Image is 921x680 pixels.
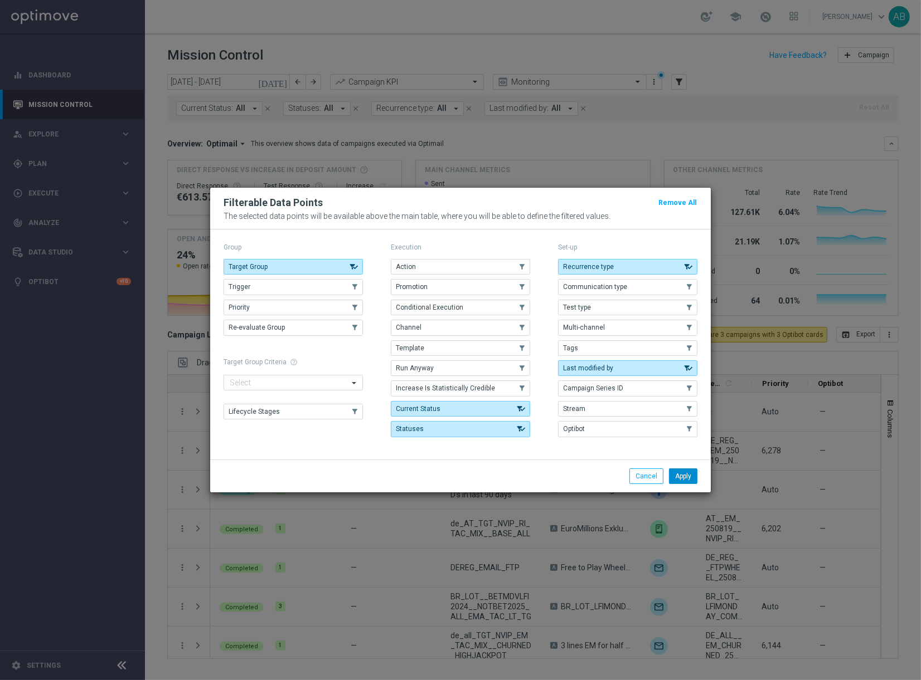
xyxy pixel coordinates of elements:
[229,408,280,415] span: Lifecycle Stages
[669,468,697,484] button: Apply
[391,401,530,417] button: Current Status
[396,384,495,392] span: Increase Is Statistically Credible
[391,320,530,335] button: Channel
[391,360,530,376] button: Run Anyway
[224,358,363,366] h1: Target Group Criteria
[563,405,585,413] span: Stream
[224,196,323,209] h2: Filterable Data Points
[558,279,697,295] button: Communication type
[563,324,605,331] span: Multi-channel
[396,263,416,271] span: Action
[563,283,627,291] span: Communication type
[391,421,530,437] button: Statuses
[558,300,697,315] button: Test type
[391,243,530,252] p: Execution
[558,360,697,376] button: Last modified by
[396,364,434,372] span: Run Anyway
[229,324,285,331] span: Re-evaluate Group
[391,300,530,315] button: Conditional Execution
[224,243,363,252] p: Group
[563,425,585,433] span: Optibot
[558,259,697,275] button: Recurrence type
[396,405,440,413] span: Current Status
[563,364,613,372] span: Last modified by
[558,380,697,396] button: Campaign Series ID
[224,259,363,275] button: Target Group
[563,344,578,352] span: Tags
[391,380,530,396] button: Increase Is Statistically Credible
[290,358,298,366] span: help_outline
[224,404,363,419] button: Lifecycle Stages
[224,279,363,295] button: Trigger
[563,304,591,311] span: Test type
[229,283,250,291] span: Trigger
[396,425,424,433] span: Statuses
[558,320,697,335] button: Multi-channel
[391,340,530,356] button: Template
[563,384,623,392] span: Campaign Series ID
[558,340,697,356] button: Tags
[563,263,614,271] span: Recurrence type
[558,421,697,437] button: Optibot
[629,468,663,484] button: Cancel
[224,212,697,221] p: The selected data points will be available above the main table, where you will be able to define...
[224,300,363,315] button: Priority
[396,304,463,311] span: Conditional Execution
[229,304,250,311] span: Priority
[558,401,697,417] button: Stream
[229,263,268,271] span: Target Group
[396,344,424,352] span: Template
[391,259,530,275] button: Action
[657,197,697,209] button: Remove All
[391,279,530,295] button: Promotion
[396,324,421,331] span: Channel
[396,283,428,291] span: Promotion
[224,320,363,335] button: Re-evaluate Group
[558,243,697,252] p: Set-up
